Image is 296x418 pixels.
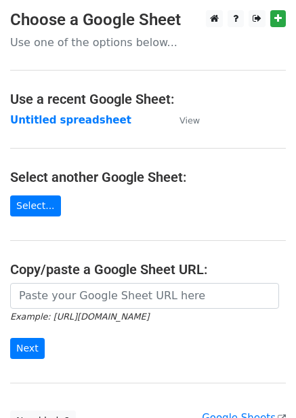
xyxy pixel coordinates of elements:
small: Example: [URL][DOMAIN_NAME] [10,311,149,322]
a: View [166,114,200,126]
input: Next [10,338,45,359]
h4: Select another Google Sheet: [10,169,286,185]
h3: Choose a Google Sheet [10,10,286,30]
a: Untitled spreadsheet [10,114,131,126]
p: Use one of the options below... [10,35,286,50]
h4: Copy/paste a Google Sheet URL: [10,261,286,278]
h4: Use a recent Google Sheet: [10,91,286,107]
small: View [179,115,200,126]
a: Select... [10,195,61,216]
input: Paste your Google Sheet URL here [10,283,279,309]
